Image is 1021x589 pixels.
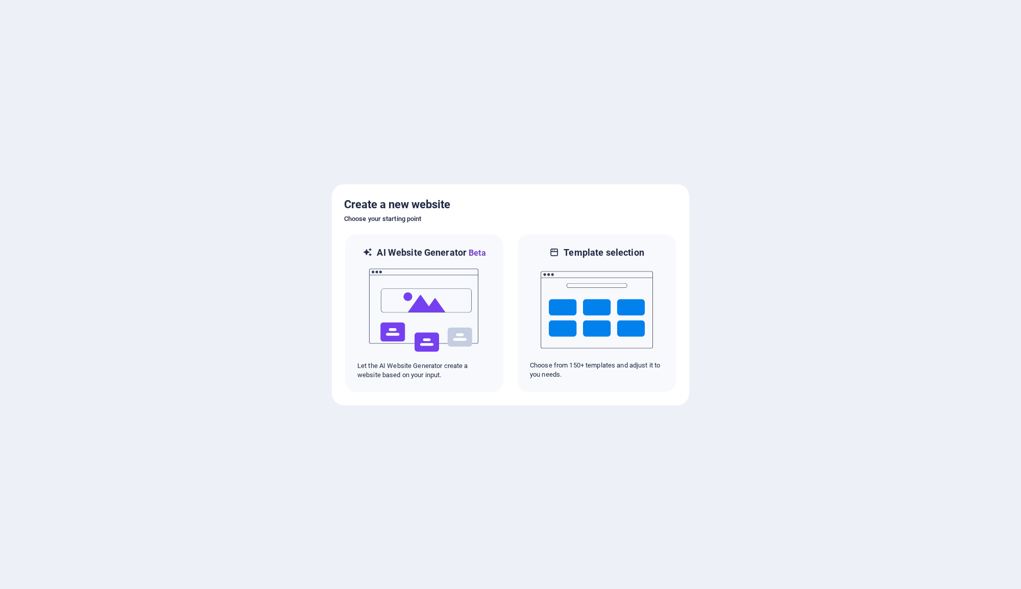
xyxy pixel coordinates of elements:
div: Template selectionChoose from 150+ templates and adjust it to you needs. [517,233,677,393]
p: Choose from 150+ templates and adjust it to you needs. [530,361,664,379]
h6: AI Website Generator [377,247,485,259]
span: Beta [467,248,486,258]
h5: Create a new website [344,197,677,213]
p: Let the AI Website Generator create a website based on your input. [357,361,491,380]
h6: Choose your starting point [344,213,677,225]
img: ai [368,259,480,361]
h6: Template selection [564,247,644,259]
div: AI Website GeneratorBetaaiLet the AI Website Generator create a website based on your input. [344,233,504,393]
